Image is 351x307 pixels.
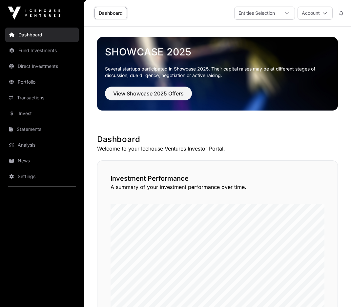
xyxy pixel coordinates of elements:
[94,7,127,19] a: Dashboard
[298,7,333,20] button: Account
[8,7,60,20] img: Icehouse Ventures Logo
[235,7,279,19] div: Entities Selection
[5,43,79,58] a: Fund Investments
[5,28,79,42] a: Dashboard
[5,122,79,136] a: Statements
[318,276,351,307] iframe: Chat Widget
[5,106,79,121] a: Invest
[97,145,338,153] p: Welcome to your Icehouse Ventures Investor Portal.
[105,93,192,100] a: View Showcase 2025 Offers
[5,138,79,152] a: Analysis
[97,134,338,145] h1: Dashboard
[5,75,79,89] a: Portfolio
[111,183,324,191] p: A summary of your investment performance over time.
[5,91,79,105] a: Transactions
[105,87,192,100] button: View Showcase 2025 Offers
[5,169,79,184] a: Settings
[5,59,79,73] a: Direct Investments
[113,90,184,97] span: View Showcase 2025 Offers
[111,174,324,183] h2: Investment Performance
[5,153,79,168] a: News
[105,66,325,79] p: Several startups participated in Showcase 2025. Their capital raises may be at different stages o...
[105,46,330,58] a: Showcase 2025
[97,37,338,111] img: Showcase 2025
